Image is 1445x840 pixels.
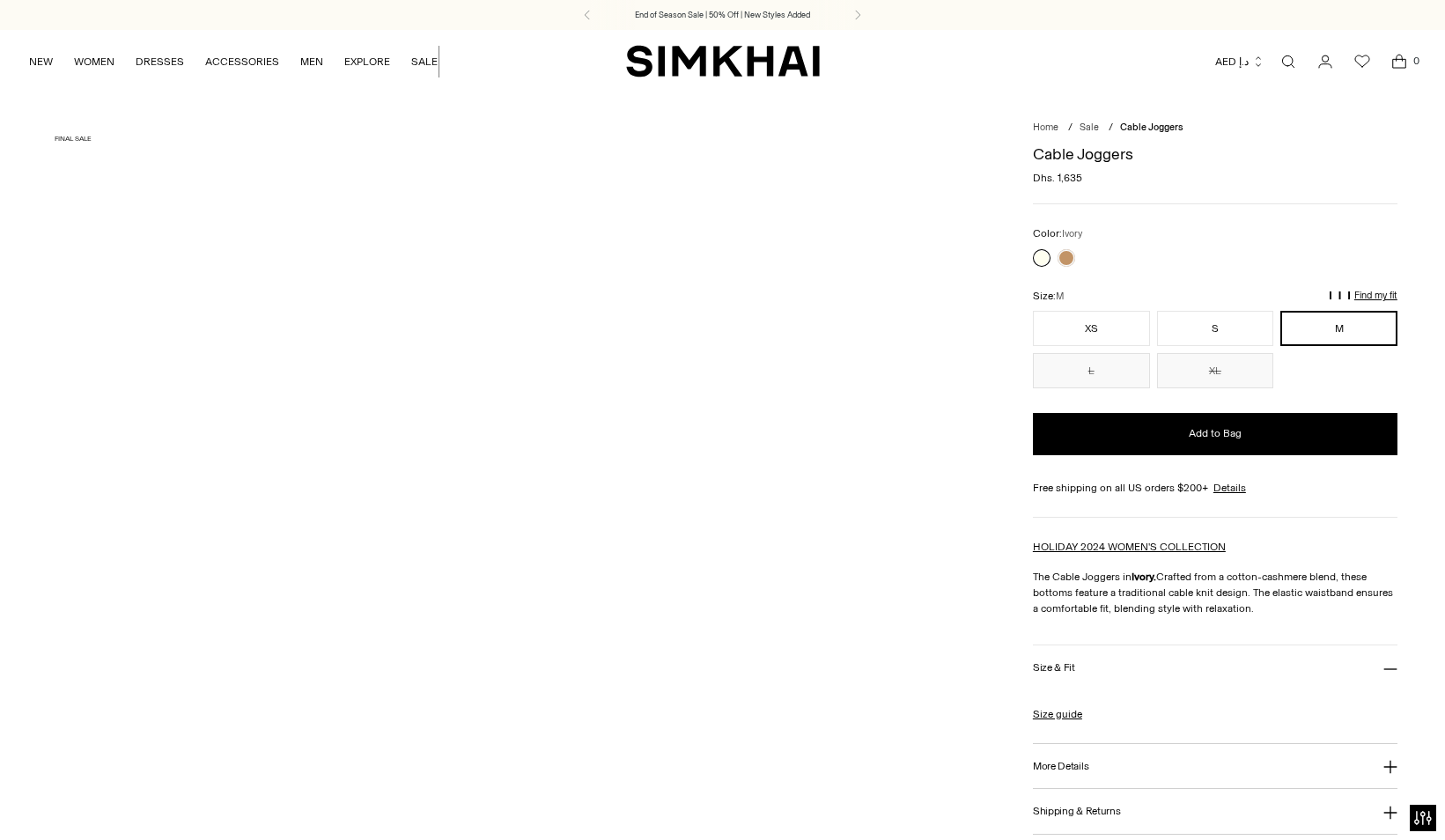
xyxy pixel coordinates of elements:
button: S [1157,311,1274,346]
a: Sale [1080,122,1099,133]
button: M [1280,311,1397,346]
a: Home [1033,122,1058,133]
button: Add to Bag [1033,413,1397,455]
div: Free shipping on all US orders $200+ [1033,480,1397,496]
button: AED د.إ [1215,42,1264,81]
label: Size: [1033,288,1064,305]
a: SALE [411,42,438,81]
a: Go to the account page [1308,44,1343,79]
a: Open search modal [1271,44,1306,79]
button: XL [1157,353,1274,388]
a: MEN [300,42,323,81]
h1: Cable Joggers [1033,146,1397,162]
div: / [1068,121,1073,136]
a: DRESSES [136,42,184,81]
a: HOLIDAY 2024 WOMEN'S COLLECTION [1033,541,1226,553]
a: EXPLORE [344,42,390,81]
label: Color: [1033,225,1082,242]
a: SIMKHAI [626,44,820,78]
button: Shipping & Returns [1033,789,1397,834]
a: Cable Joggers [48,128,512,825]
a: WOMEN [74,42,114,81]
span: Cable Joggers [1120,122,1183,133]
span: Add to Bag [1189,426,1242,441]
button: XS [1033,311,1150,346]
span: M [1056,291,1064,302]
a: ACCESSORIES [205,42,279,81]
nav: breadcrumbs [1033,121,1397,136]
p: The Cable Joggers in Crafted from a cotton-cashmere blend, these bottoms feature a traditional ca... [1033,569,1397,616]
a: Open cart modal [1382,44,1417,79]
strong: Ivory. [1132,571,1156,583]
a: NEW [29,42,53,81]
a: Details [1213,480,1246,496]
div: / [1109,121,1113,136]
span: Ivory [1062,228,1082,239]
button: More Details [1033,744,1397,789]
a: Size guide [1033,706,1082,722]
span: 0 [1408,53,1424,69]
h3: Shipping & Returns [1033,806,1121,817]
h3: More Details [1033,761,1088,772]
h3: Size & Fit [1033,662,1075,674]
button: L [1033,353,1150,388]
a: Wishlist [1345,44,1380,79]
a: Cable Joggers [520,128,984,825]
button: Size & Fit [1033,645,1397,690]
span: Dhs. 1,635 [1033,170,1082,186]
